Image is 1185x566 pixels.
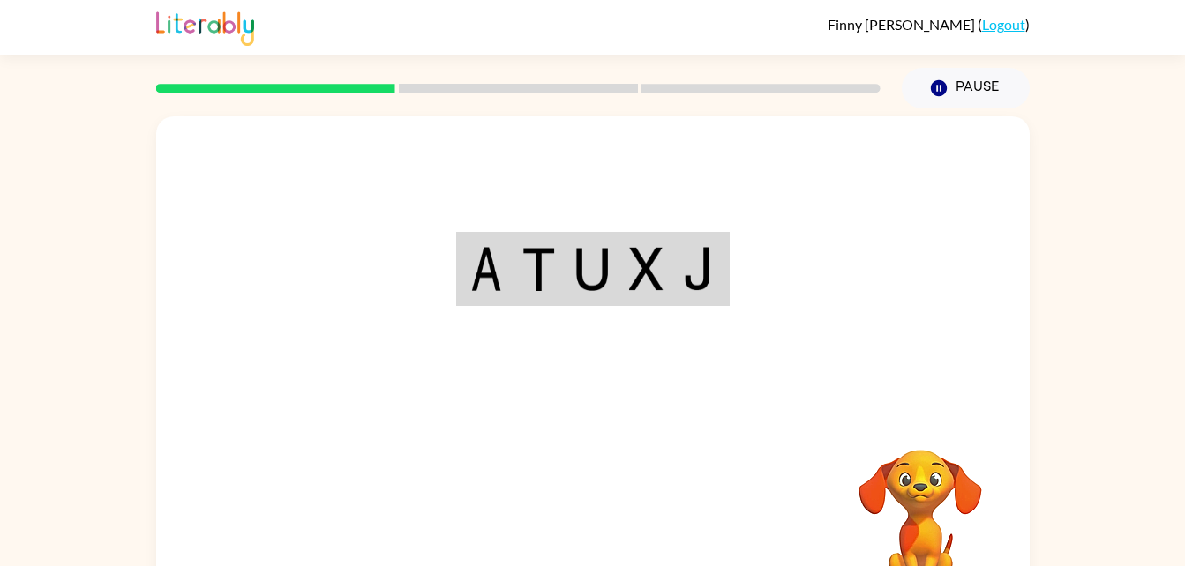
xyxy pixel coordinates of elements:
img: u [575,247,609,291]
div: ( ) [828,16,1030,33]
img: x [629,247,663,291]
img: j [683,247,715,291]
img: t [521,247,555,291]
span: Finny [PERSON_NAME] [828,16,978,33]
button: Pause [902,68,1030,108]
a: Logout [982,16,1025,33]
img: a [470,247,502,291]
img: Literably [156,7,254,46]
